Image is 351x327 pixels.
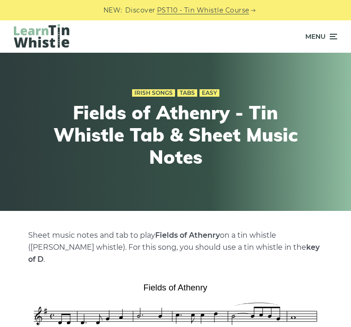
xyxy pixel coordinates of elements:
span: Menu [305,25,326,48]
a: Irish Songs [132,89,175,97]
a: Tabs [177,89,197,97]
p: Sheet music notes and tab to play on a tin whistle ([PERSON_NAME] whistle). For this song, you sh... [28,229,323,265]
strong: Fields of Athenry [155,231,220,240]
a: Easy [200,89,219,97]
h1: Fields of Athenry - Tin Whistle Tab & Sheet Music Notes [51,101,300,168]
img: LearnTinWhistle.com [14,24,69,48]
